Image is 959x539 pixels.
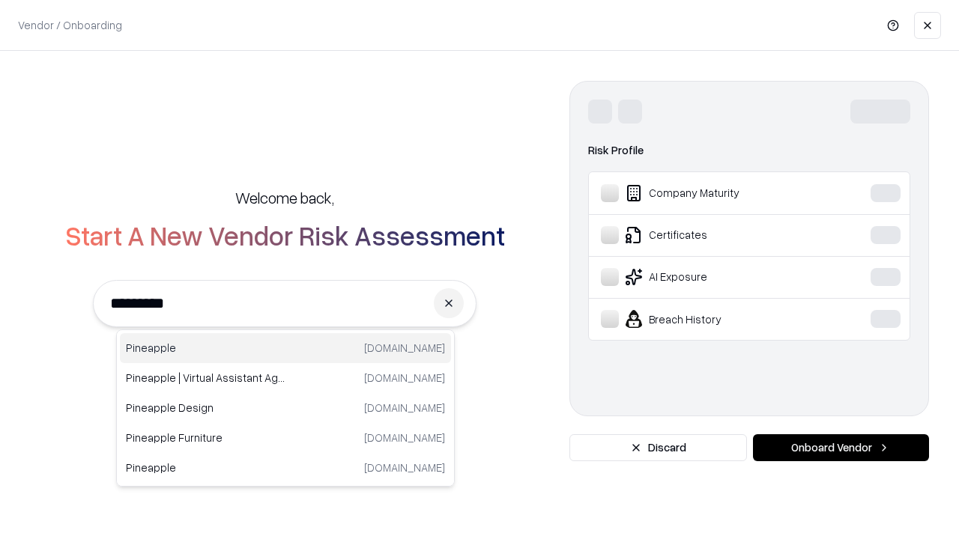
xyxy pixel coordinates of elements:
[126,370,285,386] p: Pineapple | Virtual Assistant Agency
[364,430,445,445] p: [DOMAIN_NAME]
[601,268,825,286] div: AI Exposure
[601,184,825,202] div: Company Maturity
[126,430,285,445] p: Pineapple Furniture
[18,17,122,33] p: Vendor / Onboarding
[753,434,929,461] button: Onboard Vendor
[364,370,445,386] p: [DOMAIN_NAME]
[601,310,825,328] div: Breach History
[126,340,285,356] p: Pineapple
[588,141,910,159] div: Risk Profile
[601,226,825,244] div: Certificates
[364,460,445,475] p: [DOMAIN_NAME]
[126,400,285,415] p: Pineapple Design
[569,434,747,461] button: Discard
[364,400,445,415] p: [DOMAIN_NAME]
[235,187,334,208] h5: Welcome back,
[65,220,505,250] h2: Start A New Vendor Risk Assessment
[126,460,285,475] p: Pineapple
[364,340,445,356] p: [DOMAIN_NAME]
[116,329,455,487] div: Suggestions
